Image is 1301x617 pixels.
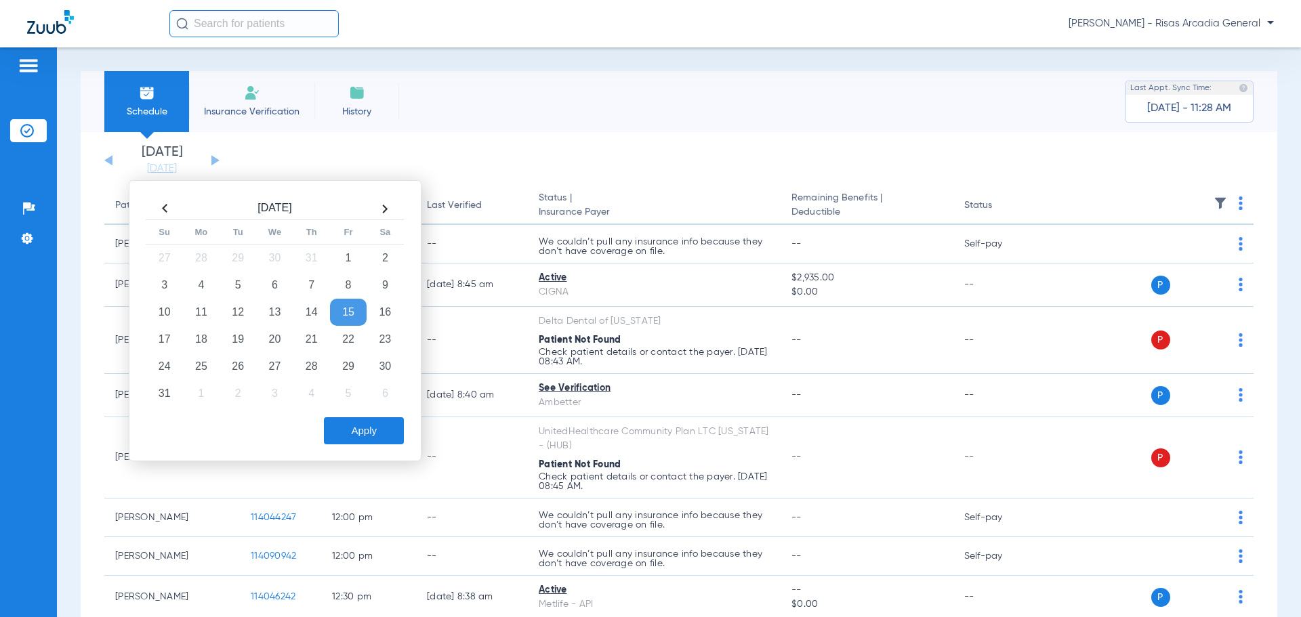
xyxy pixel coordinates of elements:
[244,85,260,101] img: Manual Insurance Verification
[539,460,621,469] span: Patient Not Found
[1239,278,1243,291] img: group-dot-blue.svg
[427,198,482,213] div: Last Verified
[539,472,770,491] p: Check patient details or contact the payer. [DATE] 08:45 AM.
[539,285,770,299] div: CIGNA
[121,146,203,175] li: [DATE]
[416,374,528,417] td: [DATE] 8:40 AM
[539,425,770,453] div: UnitedHealthcare Community Plan LTC [US_STATE] - (HUB)
[791,239,802,249] span: --
[953,307,1045,374] td: --
[539,335,621,345] span: Patient Not Found
[139,85,155,101] img: Schedule
[176,18,188,30] img: Search Icon
[791,390,802,400] span: --
[104,537,240,576] td: [PERSON_NAME]
[349,85,365,101] img: History
[416,537,528,576] td: --
[251,551,296,561] span: 114090942
[169,10,339,37] input: Search for patients
[416,498,528,537] td: --
[251,592,295,601] span: 114046242
[953,187,1045,225] th: Status
[791,285,942,299] span: $0.00
[115,198,229,213] div: Patient Name
[1151,448,1170,467] span: P
[1151,588,1170,607] span: P
[791,452,802,462] span: --
[1239,237,1243,251] img: group-dot-blue.svg
[1239,333,1243,347] img: group-dot-blue.svg
[539,597,770,612] div: Metlife - API
[321,537,416,576] td: 12:00 PM
[791,513,802,522] span: --
[539,381,770,396] div: See Verification
[416,417,528,498] td: --
[791,597,942,612] span: $0.00
[199,105,304,119] span: Insurance Verification
[416,225,528,263] td: --
[539,237,770,256] p: We couldn’t pull any insurance info because they don’t have coverage on file.
[1130,81,1212,95] span: Last Appt. Sync Time:
[539,347,770,366] p: Check patient details or contact the payer. [DATE] 08:43 AM.
[1147,102,1231,115] span: [DATE] - 11:28 AM
[1239,388,1243,402] img: group-dot-blue.svg
[953,263,1045,307] td: --
[1069,17,1274,30] span: [PERSON_NAME] - Risas Arcadia General
[791,551,802,561] span: --
[416,307,528,374] td: --
[539,314,770,328] div: Delta Dental of [US_STATE]
[1239,511,1243,524] img: group-dot-blue.svg
[781,187,953,225] th: Remaining Benefits |
[539,396,770,410] div: Ambetter
[1214,196,1227,210] img: filter.svg
[953,417,1045,498] td: --
[528,187,781,225] th: Status |
[791,205,942,219] span: Deductible
[953,225,1045,263] td: Self-pay
[115,198,175,213] div: Patient Name
[539,583,770,597] div: Active
[791,271,942,285] span: $2,935.00
[791,583,942,597] span: --
[27,10,74,34] img: Zuub Logo
[183,198,367,220] th: [DATE]
[121,162,203,175] a: [DATE]
[1233,552,1301,617] iframe: Chat Widget
[1151,386,1170,405] span: P
[539,511,770,530] p: We couldn’t pull any insurance info because they don’t have coverage on file.
[791,335,802,345] span: --
[1239,450,1243,464] img: group-dot-blue.svg
[953,498,1045,537] td: Self-pay
[324,417,404,444] button: Apply
[1239,549,1243,563] img: group-dot-blue.svg
[427,198,517,213] div: Last Verified
[539,271,770,285] div: Active
[104,498,240,537] td: [PERSON_NAME]
[1151,276,1170,295] span: P
[1239,83,1248,93] img: last sync help info
[539,549,770,568] p: We couldn’t pull any insurance info because they don’t have coverage on file.
[18,58,39,74] img: hamburger-icon
[539,205,770,219] span: Insurance Payer
[251,513,296,522] span: 114044247
[416,263,528,307] td: [DATE] 8:45 AM
[1239,196,1243,210] img: group-dot-blue.svg
[321,498,416,537] td: 12:00 PM
[953,537,1045,576] td: Self-pay
[325,105,389,119] span: History
[115,105,179,119] span: Schedule
[953,374,1045,417] td: --
[1151,331,1170,349] span: P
